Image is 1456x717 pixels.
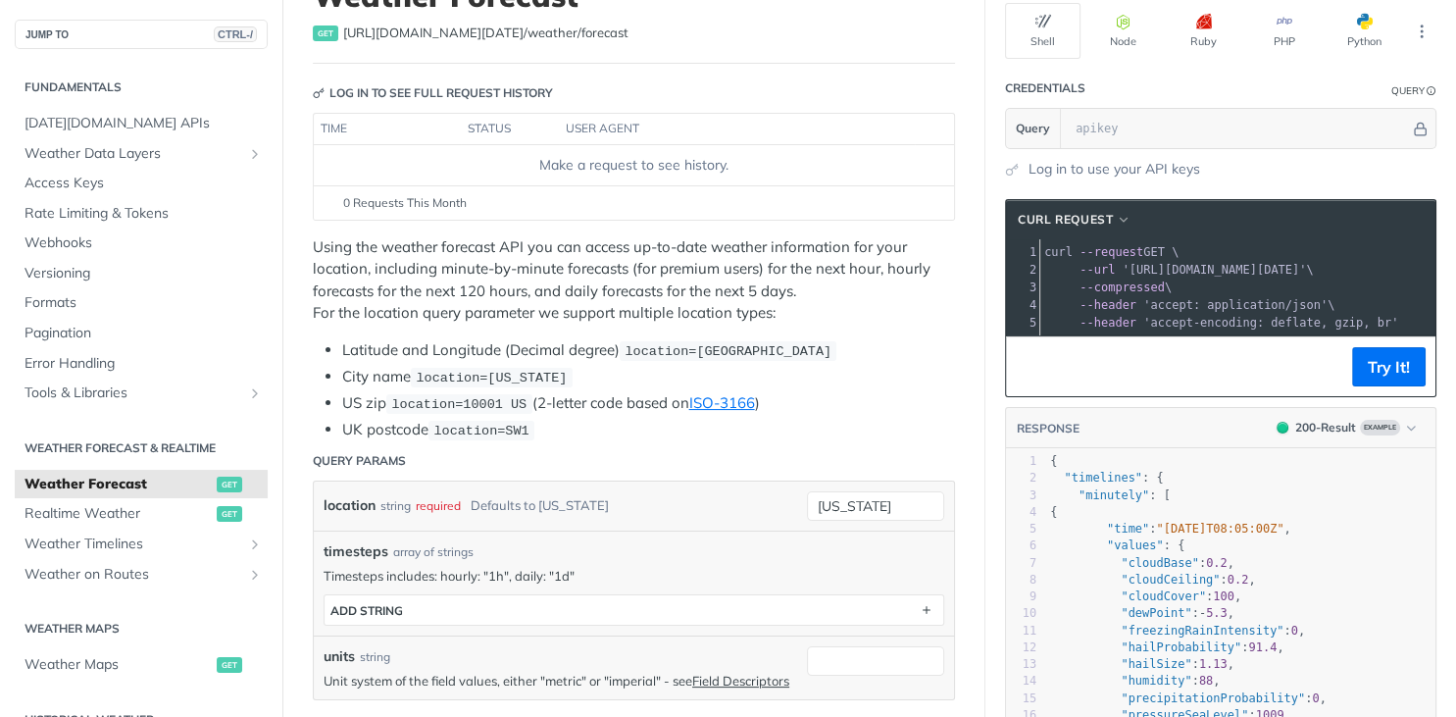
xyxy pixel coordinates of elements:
[1050,505,1057,519] span: {
[25,384,242,403] span: Tools & Libraries
[15,78,268,96] h2: Fundamentals
[25,174,263,193] span: Access Keys
[15,650,268,680] a: Weather Mapsget
[1050,488,1171,502] span: : [
[1206,556,1228,570] span: 0.2
[313,84,553,102] div: Log in to see full request history
[324,646,355,667] label: units
[313,452,406,470] div: Query Params
[1291,624,1298,638] span: 0
[1006,296,1039,314] div: 4
[1050,522,1291,536] span: : ,
[1199,657,1228,671] span: 1.13
[1156,522,1283,536] span: "[DATE]T08:05:00Z"
[25,354,263,374] span: Error Handling
[25,264,263,283] span: Versioning
[25,114,263,133] span: [DATE][DOMAIN_NAME] APIs
[1044,263,1314,277] span: \
[1166,3,1241,59] button: Ruby
[322,155,946,176] div: Make a request to see history.
[342,419,955,441] li: UK postcode
[15,620,268,638] h2: Weather Maps
[1410,119,1431,138] button: Hide
[313,87,325,99] svg: Key
[314,114,461,145] th: time
[1295,419,1356,436] div: 200 - Result
[217,506,242,522] span: get
[416,491,461,520] div: required
[1050,640,1283,654] span: : ,
[393,543,474,561] div: array of strings
[247,537,263,552] button: Show subpages for Weather Timelines
[1199,674,1213,688] span: 88
[324,541,388,562] span: timesteps
[313,26,338,41] span: get
[25,204,263,224] span: Rate Limiting & Tokens
[1006,504,1036,521] div: 4
[1427,86,1436,96] i: Information
[1050,471,1164,485] span: : {
[1006,656,1036,673] div: 13
[1050,657,1234,671] span: : ,
[1206,606,1228,620] span: 5.3
[1143,298,1328,312] span: 'accept: application/json'
[1005,3,1080,59] button: Shell
[324,672,797,690] p: Unit system of the field values, either "metric" or "imperial" - see
[1006,623,1036,640] div: 11
[1228,573,1249,587] span: 0.2
[313,236,955,325] p: Using the weather forecast API you can access up-to-date weather information for your location, i...
[1050,538,1184,552] span: : {
[380,491,411,520] div: string
[1050,454,1057,468] span: {
[1360,420,1400,435] span: Example
[559,114,915,145] th: user agent
[1006,640,1036,656] div: 12
[15,199,268,229] a: Rate Limiting & Tokens
[214,26,257,42] span: CTRL-/
[247,146,263,162] button: Show subpages for Weather Data Layers
[1005,79,1085,97] div: Credentials
[1006,691,1036,707] div: 15
[15,169,268,198] a: Access Keys
[1050,674,1220,688] span: : ,
[1006,487,1036,504] div: 3
[25,144,242,164] span: Weather Data Layers
[1121,606,1191,620] span: "dewPoint"
[342,366,955,388] li: City name
[1006,538,1036,554] div: 6
[1016,120,1050,137] span: Query
[15,439,268,457] h2: Weather Forecast & realtime
[343,194,467,212] span: 0 Requests This Month
[1044,281,1172,294] span: \
[1006,243,1039,261] div: 1
[1006,673,1036,690] div: 14
[15,139,268,169] a: Weather Data LayersShow subpages for Weather Data Layers
[1050,573,1256,587] span: : ,
[1107,522,1149,536] span: "time"
[1029,159,1200,179] a: Log in to use your API keys
[1122,263,1306,277] span: '[URL][DOMAIN_NAME][DATE]'
[391,397,527,412] span: location=10001 US
[15,499,268,529] a: Realtime Weatherget
[1006,261,1039,279] div: 2
[692,673,789,689] a: Field Descriptors
[15,109,268,138] a: [DATE][DOMAIN_NAME] APIs
[25,535,242,554] span: Weather Timelines
[25,504,212,524] span: Realtime Weather
[1121,640,1241,654] span: "hailProbability"
[1079,488,1149,502] span: "minutely"
[1006,521,1036,538] div: 5
[15,349,268,379] a: Error Handling
[1121,624,1283,638] span: "freezingRainIntensity"
[1050,589,1241,603] span: : ,
[1121,657,1191,671] span: "hailSize"
[324,567,944,585] p: Timesteps includes: hourly: "1h", daily: "1d"
[1121,691,1305,705] span: "precipitationProbability"
[1050,556,1234,570] span: : ,
[1050,624,1305,638] span: : ,
[471,491,609,520] div: Defaults to [US_STATE]
[1312,691,1319,705] span: 0
[1018,211,1113,229] span: cURL Request
[1064,471,1141,485] span: "timelines"
[1143,316,1398,330] span: 'accept-encoding: deflate, gzip, br'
